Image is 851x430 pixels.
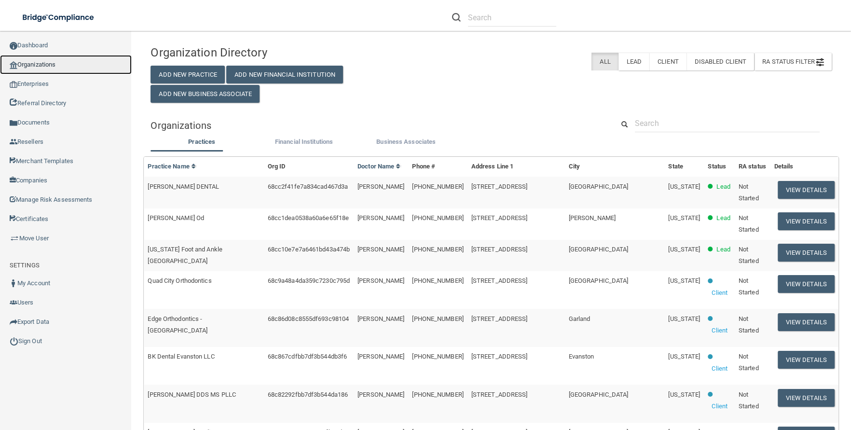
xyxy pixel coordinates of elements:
span: [GEOGRAPHIC_DATA] [569,183,629,190]
span: [PHONE_NUMBER] [412,214,463,222]
th: Details [770,157,838,177]
span: [PERSON_NAME] [357,353,404,360]
th: Phone # [408,157,467,177]
span: [PHONE_NUMBER] [412,246,463,253]
img: ic-search.3b580494.png [452,13,461,22]
span: [PERSON_NAME] Od [148,214,204,222]
a: Doctor Name [357,163,401,170]
button: View Details [778,212,835,230]
p: Lead [716,181,730,193]
span: Not Started [739,315,759,334]
span: [STREET_ADDRESS] [471,277,528,284]
label: Financial Institutions [258,136,350,148]
button: Add New Business Associate [151,85,260,103]
span: Business Associates [376,138,436,145]
p: Client [712,287,727,299]
p: Lead [716,212,730,224]
span: [US_STATE] [668,277,700,284]
th: RA status [735,157,770,177]
span: [STREET_ADDRESS] [471,315,528,322]
span: 68cc1dea0538a60a6e65f18e [268,214,349,222]
button: View Details [778,244,835,262]
img: icon-documents.8dae5593.png [10,119,17,127]
h5: Organizations [151,120,600,131]
span: [PERSON_NAME] [357,214,404,222]
li: Practices [151,136,253,150]
span: [PHONE_NUMBER] [412,277,463,284]
span: 68c867cdfbb7df3b544db3f6 [268,353,347,360]
span: [PERSON_NAME] [357,391,404,398]
span: Evanston [569,353,594,360]
p: Client [712,363,727,375]
span: BK Dental Evanston LLC [148,353,214,360]
img: briefcase.64adab9b.png [10,234,19,243]
span: [US_STATE] Foot and Ankle [GEOGRAPHIC_DATA] [148,246,222,264]
span: [PHONE_NUMBER] [412,183,463,190]
button: View Details [778,313,835,331]
span: 68c82292fbb7df3b544da186 [268,391,348,398]
span: RA Status Filter [762,58,824,65]
span: 68c86d08c8555df693c98104 [268,315,349,322]
th: Status [704,157,734,177]
p: Client [712,401,727,412]
h4: Organization Directory [151,46,368,59]
label: Disabled Client [686,53,755,70]
li: Business Associate [355,136,457,150]
span: [STREET_ADDRESS] [471,353,528,360]
p: Client [712,325,727,336]
img: ic_reseller.de258add.png [10,138,17,146]
span: Practices [188,138,215,145]
img: icon-filter@2x.21656d0b.png [816,58,824,66]
th: Address Line 1 [467,157,565,177]
span: 68cc2f41fe7a834cad467d3a [268,183,348,190]
span: [PERSON_NAME] [357,277,404,284]
label: Practices [155,136,248,148]
input: Search [635,114,820,132]
th: Org ID [264,157,354,177]
span: Garland [569,315,590,322]
label: Lead [618,53,649,70]
span: [US_STATE] [668,391,700,398]
img: icon-export.b9366987.png [10,318,17,326]
span: Not Started [739,183,759,202]
span: [STREET_ADDRESS] [471,183,528,190]
img: ic_dashboard_dark.d01f4a41.png [10,42,17,50]
span: [GEOGRAPHIC_DATA] [569,277,629,284]
span: [US_STATE] [668,353,700,360]
span: Not Started [739,246,759,264]
span: [US_STATE] [668,214,700,222]
button: View Details [778,275,835,293]
button: Add New Financial Institution [226,66,343,83]
span: [US_STATE] [668,246,700,253]
span: Financial Institutions [275,138,333,145]
span: [US_STATE] [668,183,700,190]
img: ic_user_dark.df1a06c3.png [10,279,17,287]
span: [PHONE_NUMBER] [412,353,463,360]
button: View Details [778,351,835,369]
span: [STREET_ADDRESS] [471,391,528,398]
span: [GEOGRAPHIC_DATA] [569,246,629,253]
span: [US_STATE] [668,315,700,322]
img: ic_power_dark.7ecde6b1.png [10,337,18,346]
span: [PERSON_NAME] [357,246,404,253]
button: View Details [778,389,835,407]
span: [PERSON_NAME] [357,183,404,190]
img: bridge_compliance_login_screen.278c3ca4.svg [14,8,103,28]
th: State [664,157,704,177]
img: enterprise.0d942306.png [10,81,17,88]
span: Not Started [739,214,759,233]
span: [PHONE_NUMBER] [412,391,463,398]
label: Business Associates [360,136,453,148]
p: Lead [716,244,730,255]
button: View Details [778,181,835,199]
span: Not Started [739,353,759,372]
span: [GEOGRAPHIC_DATA] [569,391,629,398]
span: [PERSON_NAME] DDS MS PLLC [148,391,236,398]
label: SETTINGS [10,260,40,271]
a: Practice Name [148,163,196,170]
span: [PERSON_NAME] [357,315,404,322]
span: Edge Orthodontics - [GEOGRAPHIC_DATA] [148,315,207,334]
span: [PHONE_NUMBER] [412,315,463,322]
input: Search [468,9,556,27]
span: [STREET_ADDRESS] [471,246,528,253]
